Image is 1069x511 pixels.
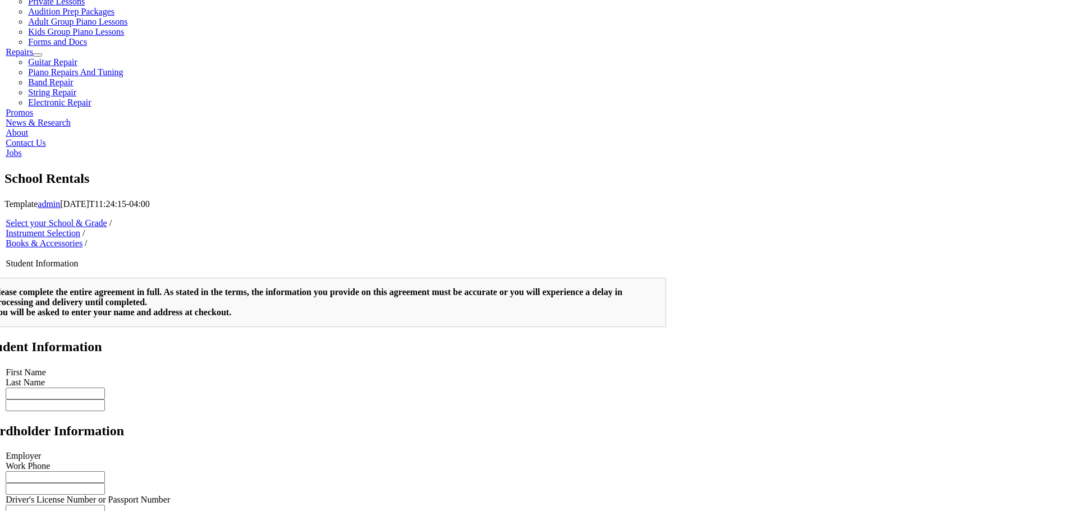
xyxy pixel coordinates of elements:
[6,461,666,471] li: Work Phone
[28,17,127,26] a: Adult Group Piano Lessons
[28,57,77,67] a: Guitar Repair
[28,88,76,97] a: String Repair
[28,37,87,47] a: Forms and Docs
[124,2,141,15] span: of 2
[4,169,1065,188] h1: School Rentals
[6,451,666,461] li: Employer
[6,378,666,388] li: Last Name
[109,218,112,228] span: /
[85,238,87,248] span: /
[6,259,666,269] li: Student Information
[28,98,91,107] a: Electronic Repair
[94,2,124,15] input: Page
[6,108,33,117] a: Promos
[82,228,85,238] span: /
[28,67,123,77] a: Piano Repairs And Tuning
[6,138,46,148] a: Contact Us
[6,128,28,137] a: About
[6,367,666,378] li: First Name
[6,118,71,127] a: News & Research
[33,53,42,57] button: Open submenu of Repairs
[6,228,80,238] a: Instrument Selection
[28,27,124,36] a: Kids Group Piano Lessons
[6,495,600,505] li: Driver's License Number or Passport Number
[327,2,406,14] select: Zoom
[28,77,73,87] a: Band Repair
[4,169,1065,188] section: Page Title Bar
[6,148,21,158] a: Jobs
[6,47,33,57] a: Repairs
[6,238,82,248] a: Books & Accessories
[60,199,149,209] span: [DATE]T11:24:15-04:00
[4,199,38,209] span: Template
[6,218,107,228] a: Select your School & Grade
[28,7,114,16] a: Audition Prep Packages
[38,199,60,209] a: admin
